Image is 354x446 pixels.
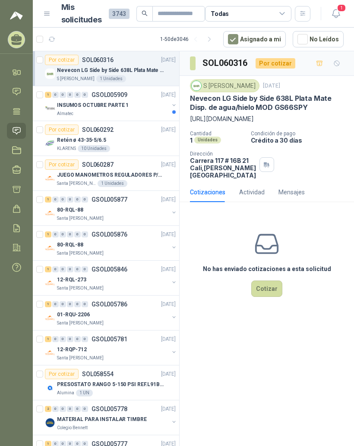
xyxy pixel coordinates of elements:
img: Company Logo [45,383,55,393]
p: SOL058554 [82,371,114,377]
p: [DATE] [161,161,176,169]
a: 2 0 0 0 0 0 GSOL005778[DATE] Company LogoMATERIAL PARA INSTALAR TIMBREColegio Bennett [45,404,177,431]
p: GSOL005846 [92,266,127,272]
div: 0 [74,231,81,237]
img: Company Logo [45,208,55,218]
p: INSUMOS OCTUBRE PARTE 1 [57,101,129,109]
img: Company Logo [45,69,55,79]
button: 1 [328,6,344,22]
p: [DATE] [161,405,176,413]
p: JUEGO MANOMETROS REGULADORES P/OXIGENO [57,171,164,179]
div: 1 UN [76,390,93,396]
div: 0 [82,231,88,237]
p: GSOL005909 [92,92,127,98]
button: Asignado a mi [223,31,286,47]
p: Condición de pago [251,131,351,137]
div: 1 - 50 de 3046 [160,32,216,46]
div: 0 [60,266,66,272]
p: 80-RQL-88 [57,241,83,249]
div: 1 [45,266,51,272]
div: 0 [82,336,88,342]
div: 0 [52,336,59,342]
div: Por cotizar [45,159,79,170]
p: Nevecon LG Side by Side 638L Plata Mate Disp. de agua/hielo MOD GS66SPY [190,94,344,112]
div: 0 [74,301,81,307]
img: Company Logo [45,313,55,323]
p: Retén ø 43-35-5/6.5 [57,136,106,144]
div: 0 [52,301,59,307]
p: [DATE] [161,265,176,274]
img: Company Logo [45,103,55,114]
p: [DATE] [161,91,176,99]
div: 0 [67,406,73,412]
p: GSOL005876 [92,231,127,237]
div: 0 [60,196,66,203]
p: Santa [PERSON_NAME] [57,215,104,222]
div: Por cotizar [45,55,79,65]
p: Crédito a 30 días [251,137,351,144]
span: 1 [337,4,346,12]
div: 0 [60,92,66,98]
div: 2 [45,406,51,412]
p: [DATE] [161,335,176,343]
div: 1 Unidades [96,75,126,82]
div: 0 [52,406,59,412]
a: Por cotizarSOL058554[DATE] Company LogoPRESOSTATO RANGO 5-150 PSI REF.L91B-1050Alumina1 UN [33,365,179,400]
p: Almatec [57,110,73,117]
p: PRESOSTATO RANGO 5-150 PSI REF.L91B-1050 [57,381,164,389]
div: 10 Unidades [78,145,110,152]
button: No Leídos [293,31,344,47]
div: 0 [67,231,73,237]
div: 0 [60,231,66,237]
a: 1 0 0 0 0 0 GSOL005909[DATE] Company LogoINSUMOS OCTUBRE PARTE 1Almatec [45,90,177,117]
p: [DATE] [161,300,176,309]
p: Alumina [57,390,74,396]
p: SOL060292 [82,127,114,133]
p: [DATE] [161,231,176,239]
p: Santa [PERSON_NAME] [57,250,104,257]
a: 1 0 0 0 0 0 GSOL005846[DATE] Company Logo12-RQL-273Santa [PERSON_NAME] [45,264,177,292]
h1: Mis solicitudes [61,1,102,26]
p: Santa [PERSON_NAME] [57,355,104,362]
div: Todas [211,9,229,19]
div: 0 [52,92,59,98]
p: [DATE] [161,126,176,134]
button: Cotizar [251,281,282,297]
div: 0 [67,196,73,203]
div: 1 [45,231,51,237]
p: Nevecon LG Side by Side 638L Plata Mate Disp. de agua/hielo MOD GS66SPY [57,66,164,75]
a: 1 0 0 0 0 0 GSOL005876[DATE] Company Logo80-RQL-88Santa [PERSON_NAME] [45,229,177,257]
div: Actividad [239,187,265,197]
div: 0 [60,301,66,307]
div: 1 [45,196,51,203]
div: 0 [74,336,81,342]
div: 0 [74,196,81,203]
p: [DATE] [161,196,176,204]
img: Company Logo [192,81,201,90]
div: 1 [45,336,51,342]
p: [URL][DOMAIN_NAME] [190,114,344,124]
div: 0 [82,406,88,412]
p: Santa [PERSON_NAME] [57,180,96,187]
div: 0 [60,406,66,412]
p: Cantidad [190,131,244,137]
p: 1 [190,137,193,144]
img: Company Logo [45,243,55,253]
div: 0 [74,266,81,272]
p: Santa [PERSON_NAME] [57,320,104,327]
div: 0 [82,301,88,307]
img: Company Logo [45,418,55,428]
div: S [PERSON_NAME] [190,79,259,92]
div: 0 [74,92,81,98]
p: 01-RQU-2206 [57,311,90,319]
div: 0 [52,231,59,237]
div: 0 [67,266,73,272]
div: 0 [60,336,66,342]
div: 1 [45,92,51,98]
a: 1 0 0 0 0 0 GSOL005786[DATE] Company Logo01-RQU-2206Santa [PERSON_NAME] [45,299,177,327]
a: Por cotizarSOL060316[DATE] Company LogoNevecon LG Side by Side 638L Plata Mate Disp. de agua/hiel... [33,51,179,86]
p: Colegio Bennett [57,424,88,431]
div: Por cotizar [256,58,295,69]
div: 0 [82,196,88,203]
p: [DATE] [161,56,176,64]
